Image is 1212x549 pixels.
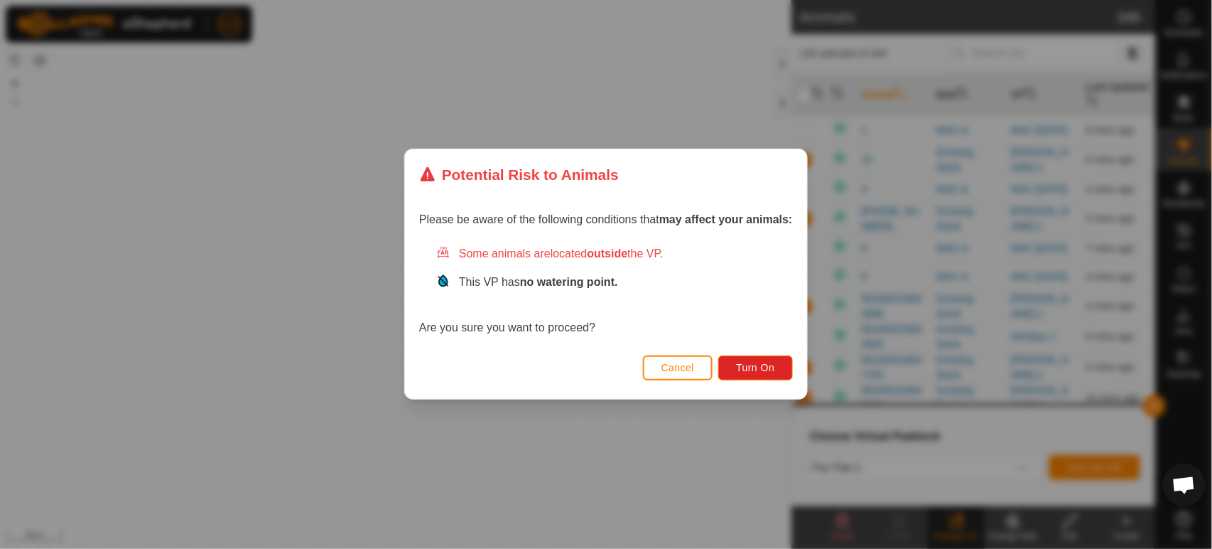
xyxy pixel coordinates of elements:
strong: outside [588,248,628,260]
div: Open chat [1163,464,1206,506]
div: Potential Risk to Animals [419,164,619,186]
strong: may affect your animals: [659,214,793,226]
button: Turn On [719,356,793,380]
span: located the VP. [551,248,664,260]
span: This VP has [459,277,618,289]
span: Cancel [661,363,695,374]
button: Cancel [643,356,713,380]
div: Some animals are [436,246,793,263]
div: Are you sure you want to proceed? [419,246,793,337]
strong: no watering point. [520,277,618,289]
span: Turn On [737,363,775,374]
span: Please be aware of the following conditions that [419,214,793,226]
